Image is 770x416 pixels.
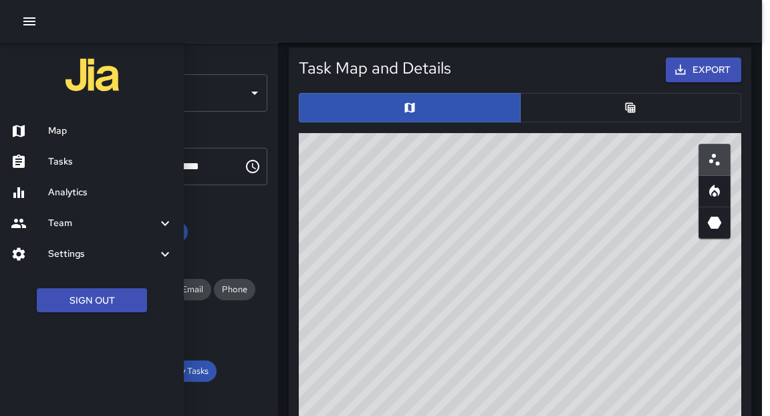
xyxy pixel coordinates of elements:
[48,185,173,200] h6: Analytics
[66,48,119,102] img: jia-logo
[37,288,147,313] button: Sign Out
[48,124,173,138] h6: Map
[48,247,157,262] h6: Settings
[48,216,157,231] h6: Team
[48,154,173,169] h6: Tasks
